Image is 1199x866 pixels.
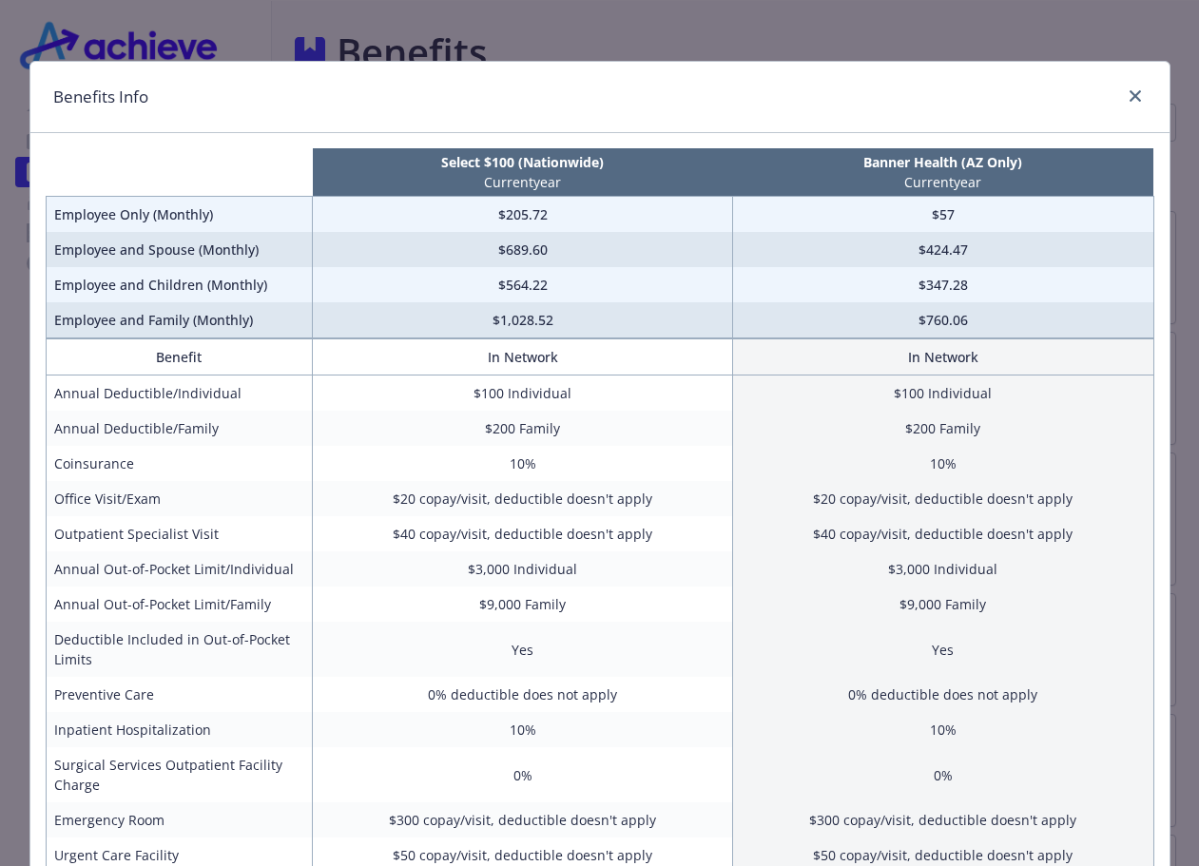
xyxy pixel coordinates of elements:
[53,85,148,109] h1: Benefits Info
[313,375,733,412] td: $100 Individual
[1124,85,1147,107] a: close
[46,481,313,516] td: Office Visit/Exam
[733,587,1153,622] td: $9,000 Family
[313,481,733,516] td: $20 copay/visit, deductible doesn't apply
[46,339,313,375] th: Benefit
[46,747,313,802] td: Surgical Services Outpatient Facility Charge
[46,411,313,446] td: Annual Deductible/Family
[733,446,1153,481] td: 10%
[46,375,313,412] td: Annual Deductible/Individual
[733,622,1153,677] td: Yes
[733,411,1153,446] td: $200 Family
[46,802,313,837] td: Emergency Room
[733,802,1153,837] td: $300 copay/visit, deductible doesn't apply
[46,516,313,551] td: Outpatient Specialist Visit
[733,551,1153,587] td: $3,000 Individual
[733,677,1153,712] td: 0% deductible does not apply
[733,481,1153,516] td: $20 copay/visit, deductible doesn't apply
[46,148,313,197] th: intentionally left blank
[737,172,1150,192] p: Current year
[313,747,733,802] td: 0%
[46,197,313,233] td: Employee Only (Monthly)
[733,712,1153,747] td: 10%
[313,302,733,338] td: $1,028.52
[733,375,1153,412] td: $100 Individual
[46,232,313,267] td: Employee and Spouse (Monthly)
[46,267,313,302] td: Employee and Children (Monthly)
[313,446,733,481] td: 10%
[46,446,313,481] td: Coinsurance
[46,622,313,677] td: Deductible Included in Out-of-Pocket Limits
[313,339,733,375] th: In Network
[733,747,1153,802] td: 0%
[313,551,733,587] td: $3,000 Individual
[46,551,313,587] td: Annual Out-of-Pocket Limit/Individual
[733,339,1153,375] th: In Network
[313,712,733,747] td: 10%
[313,622,733,677] td: Yes
[46,712,313,747] td: Inpatient Hospitalization
[313,267,733,302] td: $564.22
[733,232,1153,267] td: $424.47
[733,197,1153,233] td: $57
[317,152,729,172] p: Select $100 (Nationwide)
[313,232,733,267] td: $689.60
[313,802,733,837] td: $300 copay/visit, deductible doesn't apply
[733,516,1153,551] td: $40 copay/visit, deductible doesn't apply
[46,302,313,338] td: Employee and Family (Monthly)
[733,302,1153,338] td: $760.06
[313,677,733,712] td: 0% deductible does not apply
[46,587,313,622] td: Annual Out-of-Pocket Limit/Family
[313,197,733,233] td: $205.72
[313,411,733,446] td: $200 Family
[313,587,733,622] td: $9,000 Family
[46,677,313,712] td: Preventive Care
[313,516,733,551] td: $40 copay/visit, deductible doesn't apply
[317,172,729,192] p: Current year
[737,152,1150,172] p: Banner Health (AZ Only)
[733,267,1153,302] td: $347.28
